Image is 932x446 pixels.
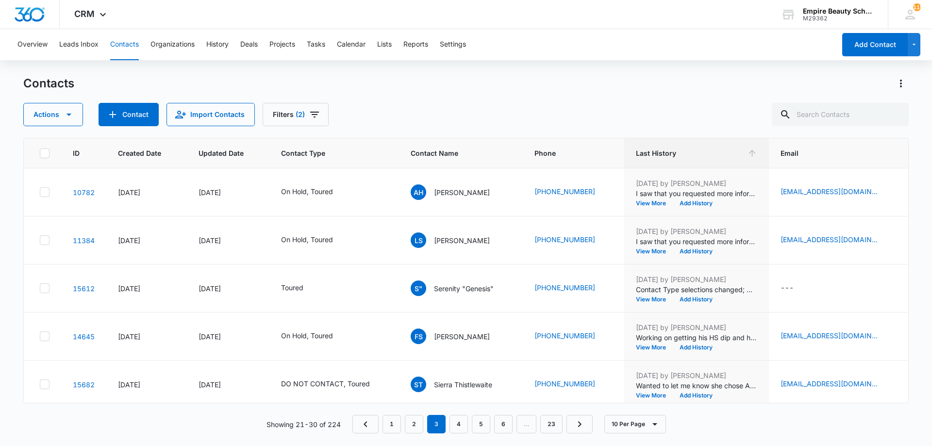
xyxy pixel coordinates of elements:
p: I saw that you requested more information, but didn't get a chance to move forward. This might be... [636,236,757,247]
p: [DATE] by [PERSON_NAME] [636,226,757,236]
a: Previous Page [352,415,379,433]
button: Add History [673,393,719,398]
p: [DATE] by [PERSON_NAME] [636,274,757,284]
a: [EMAIL_ADDRESS][DOMAIN_NAME] [781,234,878,245]
div: Phone - 6034259742 - Select to Edit Field [534,186,613,198]
p: Showing 21-30 of 224 [266,419,341,429]
span: Contact Type [281,148,373,158]
div: Email - Lily2004serrano@gmail.com - Select to Edit Field [781,234,895,246]
a: Page 2 [405,415,423,433]
a: Page 23 [540,415,563,433]
button: Lists [377,29,392,60]
div: notifications count [913,3,921,11]
div: [DATE] [118,235,175,246]
button: 10 Per Page [604,415,666,433]
button: Overview [17,29,48,60]
div: Contact Name - Alexandra Harrington - Select to Edit Field [411,184,507,200]
button: Projects [269,29,295,60]
div: [DATE] [199,187,258,198]
nav: Pagination [352,415,593,433]
span: Updated Date [199,148,244,158]
em: 3 [427,415,446,433]
div: [DATE] [199,283,258,294]
p: Contact Type selections changed; New Contact was removed. [636,284,757,295]
a: [PHONE_NUMBER] [534,330,595,341]
button: History [206,29,229,60]
button: View More [636,200,673,206]
button: Add History [673,200,719,206]
span: ID [73,148,81,158]
span: LS [411,232,426,248]
button: Deals [240,29,258,60]
div: account id [803,15,874,22]
p: [DATE] by [PERSON_NAME] [636,178,757,188]
div: Contact Type - Toured - Select to Edit Field [281,282,321,294]
div: Contact Type - DO NOT CONTACT, Toured - Select to Edit Field [281,379,387,390]
div: Email - Alexoxoh@yahoo.com - Select to Edit Field [781,186,895,198]
div: Email - ferdinandseruyange@gmail.com - Select to Edit Field [781,330,895,342]
div: Contact Name - Serenity "Genesis" - Select to Edit Field [411,281,511,296]
p: [PERSON_NAME] [434,235,490,246]
div: Contact Type - On Hold, Toured - Select to Edit Field [281,330,350,342]
p: I saw that you requested more information, but didn't get a chance to move forward. This might be... [636,188,757,198]
a: [PHONE_NUMBER] [534,379,595,389]
span: Contact Name [411,148,497,158]
div: [DATE] [118,187,175,198]
a: [PHONE_NUMBER] [534,186,595,197]
a: Navigate to contact details page for Lily Serrano [73,236,95,245]
div: On Hold, Toured [281,234,333,245]
div: Phone - (207) 402-4611 - Select to Edit Field [534,379,613,390]
button: Filters [263,103,329,126]
div: Phone - (603) 229-2194 - Select to Edit Field [534,234,613,246]
div: Contact Type - On Hold, Toured - Select to Edit Field [281,234,350,246]
div: Contact Type - On Hold, Toured - Select to Edit Field [281,186,350,198]
span: 119 [913,3,921,11]
button: Add Contact [842,33,908,56]
button: Add History [673,248,719,254]
a: [EMAIL_ADDRESS][DOMAIN_NAME] [781,379,878,389]
span: ST [411,377,426,392]
div: [DATE] [199,331,258,342]
span: Last History [636,148,743,158]
button: Settings [440,29,466,60]
button: Leads Inbox [59,29,99,60]
a: [EMAIL_ADDRESS][DOMAIN_NAME] [781,330,878,341]
a: [EMAIL_ADDRESS][DOMAIN_NAME] [781,186,878,197]
div: [DATE] [118,283,175,294]
button: View More [636,248,673,254]
div: Email - sthistlewaite@yahoo.com - Select to Edit Field [781,379,895,390]
a: Navigate to contact details page for Ferdinand Seruyange [73,332,95,341]
p: Serenity "Genesis" [434,283,494,294]
span: CRM [74,9,95,19]
button: Actions [893,76,909,91]
a: Navigate to contact details page for Alexandra Harrington [73,188,95,197]
p: [DATE] by [PERSON_NAME] [636,322,757,332]
span: Phone [534,148,599,158]
div: --- [781,282,794,294]
div: [DATE] [199,380,258,390]
button: View More [636,345,673,350]
a: Page 1 [383,415,401,433]
div: DO NOT CONTACT, Toured [281,379,370,389]
button: Add Contact [99,103,159,126]
p: [DATE] by [PERSON_NAME] [636,370,757,380]
span: Email [781,148,881,158]
div: On Hold, Toured [281,330,333,341]
p: [PERSON_NAME] [434,187,490,198]
div: Contact Name - Sierra Thistlewaite - Select to Edit Field [411,377,510,392]
span: FS [411,329,426,344]
button: View More [636,297,673,302]
a: Page 6 [494,415,513,433]
button: Add History [673,345,719,350]
div: Phone - 6039867288 - Select to Edit Field [534,282,613,294]
a: [PHONE_NUMBER] [534,234,595,245]
span: AH [411,184,426,200]
div: [DATE] [118,380,175,390]
div: [DATE] [118,331,175,342]
a: Next Page [566,415,593,433]
span: (2) [296,111,305,118]
div: Phone - 6034060883 - Select to Edit Field [534,330,613,342]
p: Wanted to let me know she chose AAHB instead. Thanks for considering Empire, wishing you all the ... [636,380,757,391]
button: Actions [23,103,83,126]
button: Reports [403,29,428,60]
